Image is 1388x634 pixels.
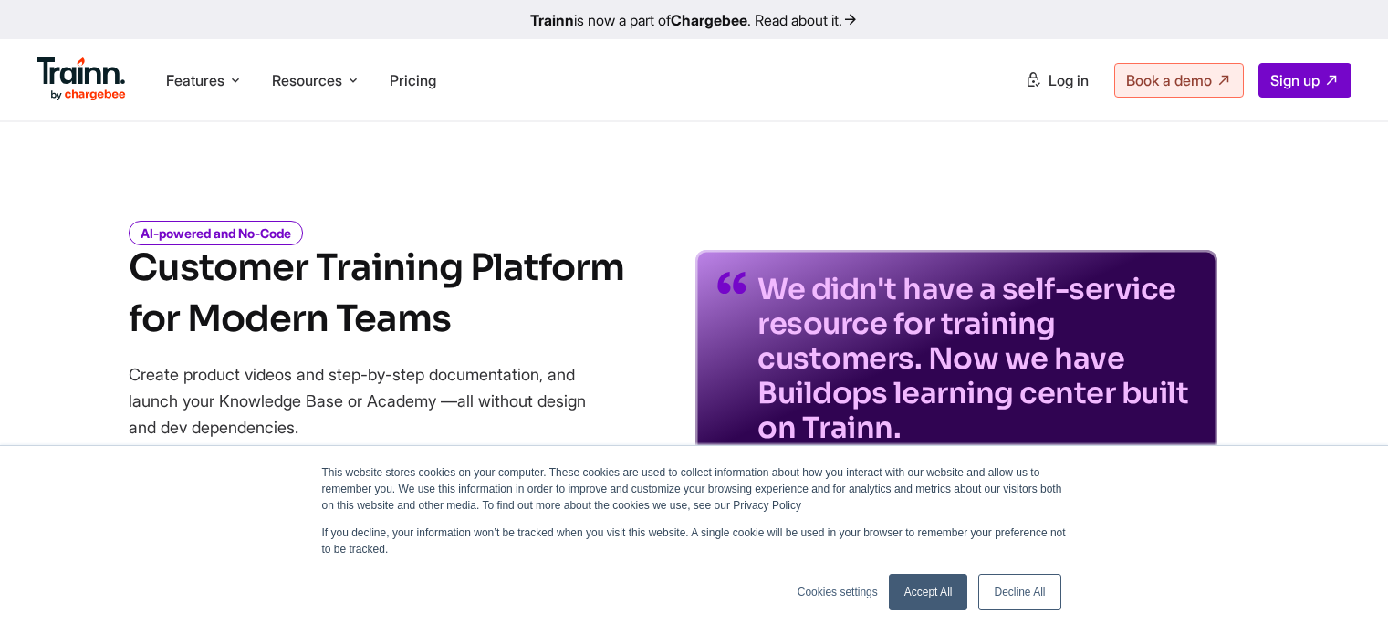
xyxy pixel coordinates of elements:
a: Log in [1014,64,1100,97]
a: Cookies settings [798,584,878,600]
p: If you decline, your information won’t be tracked when you visit this website. A single cookie wi... [322,525,1067,557]
img: Trainn Logo [37,57,126,101]
a: Book a demo [1114,63,1244,98]
span: Features [166,70,224,90]
b: Trainn [530,11,574,29]
h1: Customer Training Platform for Modern Teams [129,243,624,345]
a: Accept All [889,574,968,610]
span: Log in [1049,71,1089,89]
a: Decline All [978,574,1060,610]
i: AI-powered and No-Code [129,221,303,245]
p: We didn't have a self-service resource for training customers. Now we have Buildops learning cent... [757,272,1195,445]
p: Create product videos and step-by-step documentation, and launch your Knowledge Base or Academy —... [129,361,612,441]
b: Chargebee [671,11,747,29]
p: This website stores cookies on your computer. These cookies are used to collect information about... [322,464,1067,514]
span: Book a demo [1126,71,1212,89]
img: quotes-purple.41a7099.svg [717,272,746,294]
a: Sign up [1258,63,1351,98]
span: Resources [272,70,342,90]
a: Pricing [390,71,436,89]
span: Sign up [1270,71,1320,89]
